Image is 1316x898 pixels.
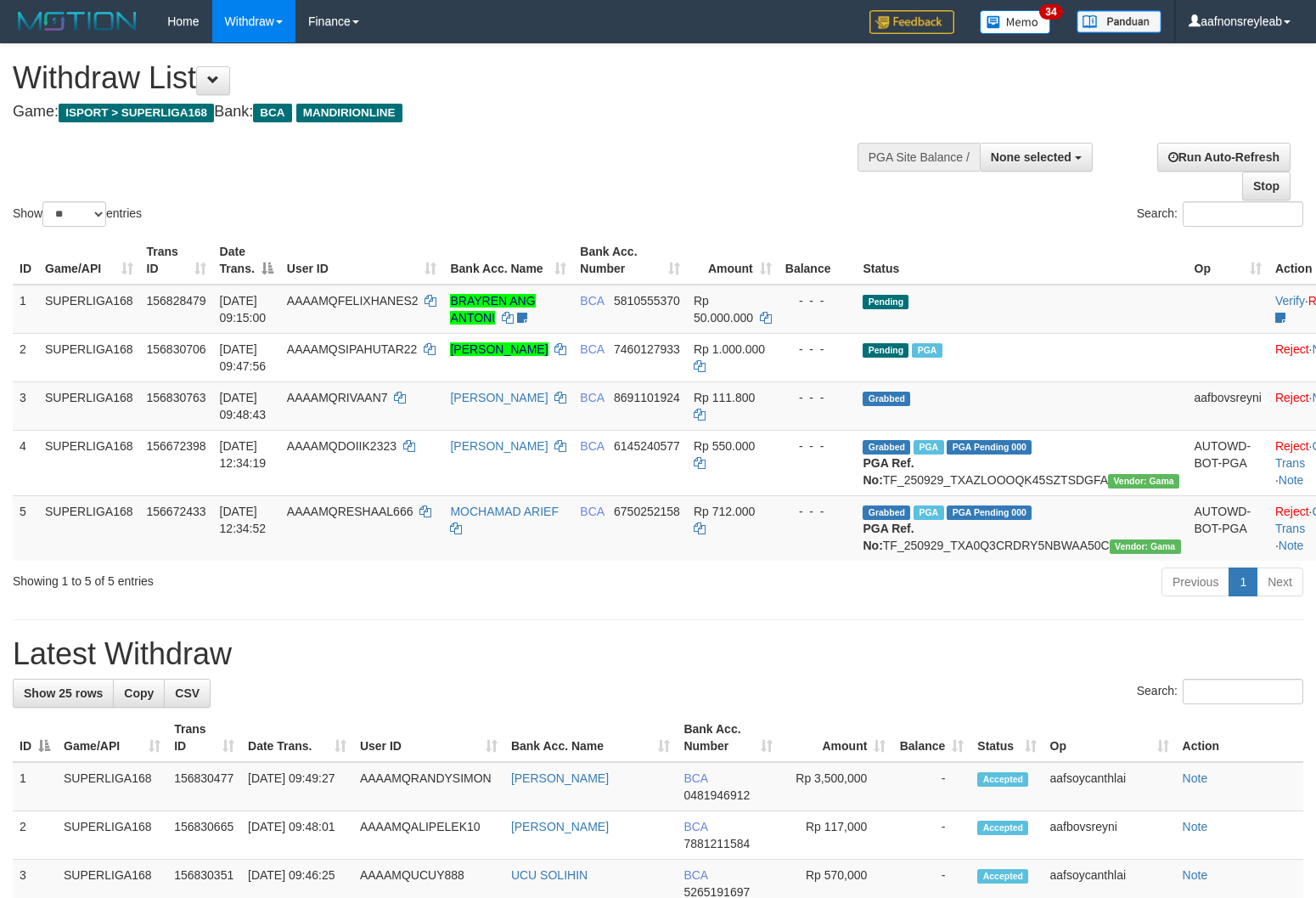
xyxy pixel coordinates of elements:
a: Note [1279,539,1304,552]
span: Rp 111.800 [694,391,755,404]
a: Note [1279,473,1304,487]
a: Note [1183,771,1208,785]
span: None selected [991,150,1071,164]
span: 156672398 [147,439,206,453]
span: Accepted [977,821,1028,835]
span: Marked by aafsoycanthlai [914,505,943,520]
h4: Game: Bank: [13,104,860,121]
td: SUPERLIGA168 [38,285,140,334]
a: Reject [1275,342,1309,356]
td: - [892,811,970,860]
th: Game/API: activate to sort column ascending [38,236,140,285]
span: Accepted [977,869,1028,884]
td: SUPERLIGA168 [38,333,140,381]
td: SUPERLIGA168 [57,811,167,860]
h1: Withdraw List [13,61,860,95]
img: Feedback.jpg [869,10,954,34]
th: ID: activate to sort column descending [13,714,57,762]
td: [DATE] 09:49:27 [241,762,353,811]
td: AAAAMQRANDYSIMON [353,762,504,811]
span: 156830763 [147,391,206,404]
span: Rp 50.000.000 [694,294,753,325]
a: UCU SOLIHIN [511,868,588,882]
td: SUPERLIGA168 [38,430,140,495]
th: Action [1176,714,1303,762]
span: Grabbed [863,440,910,455]
a: [PERSON_NAME] [450,439,548,453]
span: Copy 7460127933 to clipboard [614,342,680,356]
td: Rp 117,000 [779,811,893,860]
th: Op: activate to sort column ascending [1188,236,1268,285]
span: Vendor URL: https://trx31.1velocity.biz [1108,474,1179,489]
span: BCA [580,342,604,356]
a: Reject [1275,439,1309,453]
a: Previous [1161,568,1229,596]
button: None selected [980,143,1093,172]
td: 3 [13,381,38,430]
div: - - - [785,292,850,309]
span: Accepted [977,772,1028,787]
td: 156830665 [167,811,241,860]
span: BCA [580,505,604,518]
input: Search: [1183,201,1303,227]
th: Amount: activate to sort column ascending [687,236,779,285]
div: - - - [785,503,850,520]
span: Show 25 rows [24,686,103,700]
th: Trans ID: activate to sort column ascending [140,236,213,285]
span: BCA [253,104,291,122]
span: AAAAMQFELIXHANES2 [287,294,419,308]
span: AAAAMQRESHAAL666 [287,505,413,518]
a: Run Auto-Refresh [1157,143,1291,172]
a: BRAYREN ANG ANTONI [450,294,535,325]
a: CSV [164,679,211,708]
th: ID [13,236,38,285]
th: Bank Acc. Name: activate to sort column ascending [443,236,573,285]
td: AAAAMQALIPELEK10 [353,811,504,860]
th: Status: activate to sort column ascending [970,714,1043,762]
div: - - - [785,389,850,406]
span: Copy 6750252158 to clipboard [614,505,680,518]
input: Search: [1183,679,1303,704]
span: BCA [580,391,604,404]
span: [DATE] 09:48:43 [220,391,267,421]
label: Search: [1137,201,1303,227]
img: panduan.png [1077,10,1161,33]
span: PGA Pending [947,505,1032,520]
span: Rp 712.000 [694,505,755,518]
span: Grabbed [863,392,910,406]
th: Amount: activate to sort column ascending [779,714,893,762]
span: BCA [683,771,707,785]
span: [DATE] 09:15:00 [220,294,267,325]
span: BCA [683,820,707,833]
td: 2 [13,811,57,860]
label: Search: [1137,679,1303,704]
th: Bank Acc. Number: activate to sort column ascending [677,714,779,762]
td: aafbovsreyni [1188,381,1268,430]
th: User ID: activate to sort column ascending [280,236,444,285]
span: BCA [580,439,604,453]
td: SUPERLIGA168 [57,762,167,811]
th: User ID: activate to sort column ascending [353,714,504,762]
span: Vendor URL: https://trx31.1velocity.biz [1110,539,1181,554]
span: Copy 8691101924 to clipboard [614,391,680,404]
b: PGA Ref. No: [863,456,914,487]
a: Stop [1242,172,1291,200]
div: PGA Site Balance / [858,143,980,172]
span: AAAAMQDOIIK2323 [287,439,396,453]
th: Balance: activate to sort column ascending [892,714,970,762]
span: 156830706 [147,342,206,356]
a: Reject [1275,505,1309,518]
span: MANDIRIONLINE [296,104,402,122]
td: 1 [13,285,38,334]
div: Showing 1 to 5 of 5 entries [13,566,536,590]
td: 5 [13,495,38,561]
td: 4 [13,430,38,495]
span: 156672433 [147,505,206,518]
td: AUTOWD-BOT-PGA [1188,495,1268,561]
td: TF_250929_TXA0Q3CRDRY5NBWAA50C [856,495,1187,561]
td: Rp 3,500,000 [779,762,893,811]
span: 34 [1039,4,1062,20]
span: 156828479 [147,294,206,308]
td: 156830477 [167,762,241,811]
div: - - - [785,438,850,455]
